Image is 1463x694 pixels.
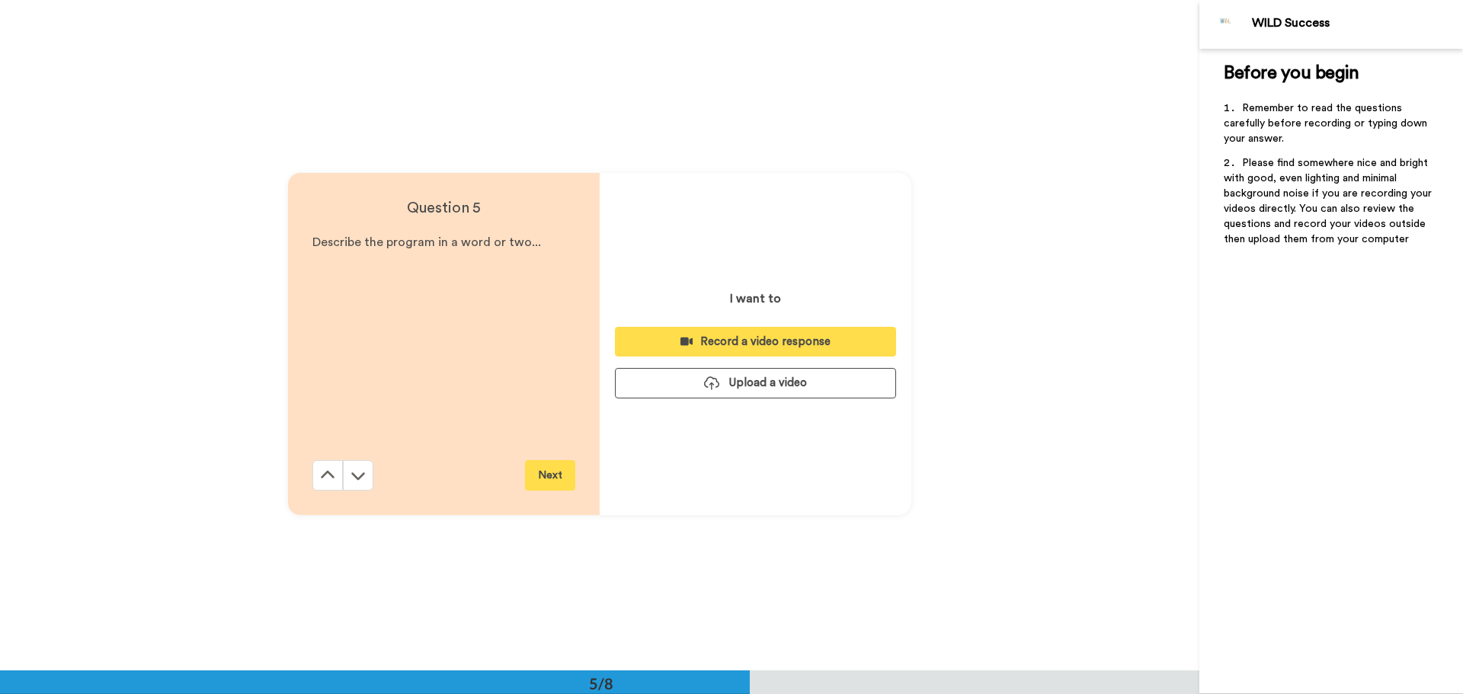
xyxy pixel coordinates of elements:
h4: Question 5 [312,197,575,219]
span: Please find somewhere nice and bright with good, even lighting and minimal background noise if yo... [1224,158,1435,245]
p: I want to [730,289,781,308]
div: Record a video response [627,334,884,350]
button: Upload a video [615,368,896,398]
span: Describe the program in a word or two... [312,236,541,248]
span: Remember to read the questions carefully before recording or typing down your answer. [1224,103,1430,144]
button: Next [525,460,575,491]
img: Profile Image [1208,6,1244,43]
span: Before you begin [1224,64,1359,82]
div: 5/8 [565,673,638,694]
button: Record a video response [615,327,896,357]
div: WILD Success [1252,16,1462,30]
